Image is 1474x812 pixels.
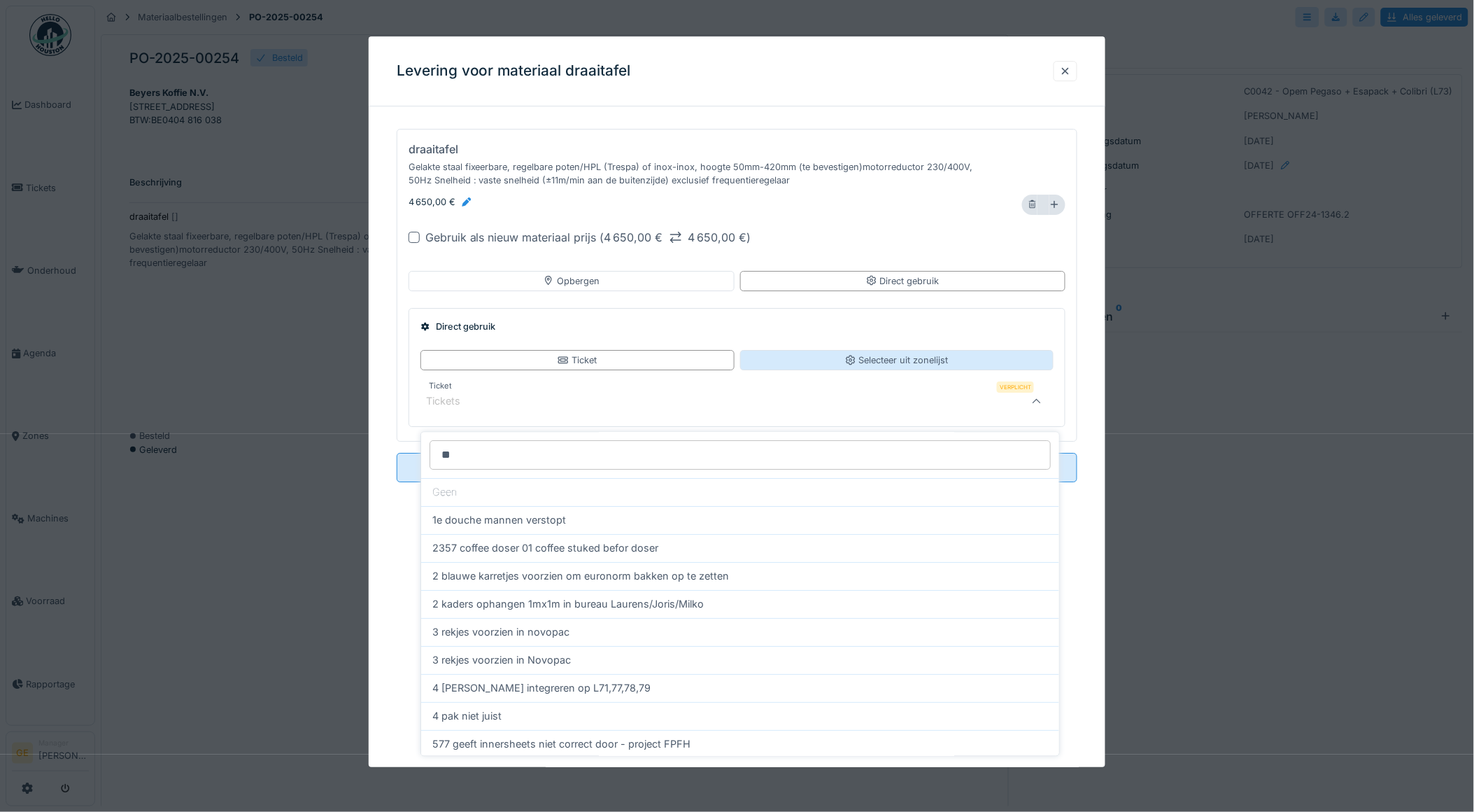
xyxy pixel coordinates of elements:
div: Geen [421,479,1059,507]
div: Ticket [558,353,597,367]
span: 3 rekjes voorzien in Novopac [432,653,571,668]
span: 2357 coffee doser 01 coffee stuked befor doser [432,541,658,556]
span: 1e douche mannen verstopt [432,513,566,528]
span: 4 pak niet juist [432,709,502,724]
span: 2 blauwe karretjes voorzien om euronorm bakken op te zetten [432,569,729,584]
span: 4 [PERSON_NAME] integreren op L71,77,78,79 [432,681,651,696]
div: Opbergen [543,274,600,288]
div: Selecteer uit zonelijst [845,353,949,367]
span: 577 geeft innersheets niet correct door - project FPFH [432,737,690,752]
div: Direct gebruik [420,320,1054,333]
div: draaitafel [409,141,458,157]
h3: Levering voor materiaal draaitafel [397,62,631,80]
span: 2 kaders ophangen 1mx1m in bureau Laurens/Joris/Milko [432,597,704,612]
div: Gebruik als nieuw materiaal prijs ( ) [425,229,751,246]
span: 3 rekjes voorzien in novopac [432,625,569,640]
div: Gelakte staal fixeerbare, regelbare poten/HPL (Trespa) of inox-inox, hoogte 50mm-420mm (te bevest... [409,157,998,190]
div: Verplicht [997,381,1034,393]
div: Direct gebruik [866,274,940,288]
div: Tickets [426,394,480,409]
div: 4 650,00 € 4 650,00 € [604,229,747,246]
div: 4 650,00 € [409,196,472,209]
label: Ticket [426,380,455,392]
